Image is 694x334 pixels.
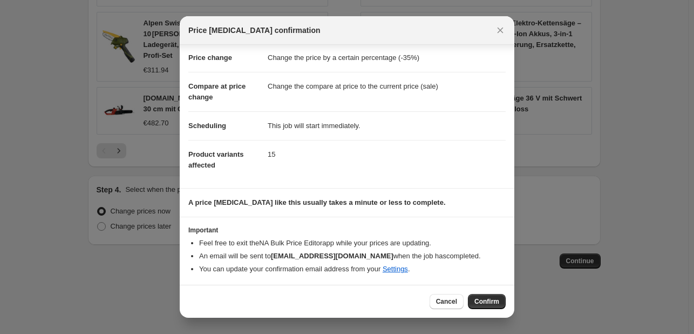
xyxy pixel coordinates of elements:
dd: Change the price by a certain percentage (-35%) [268,44,506,72]
a: Settings [383,265,408,273]
span: Price change [188,54,232,62]
h3: Important [188,226,506,235]
dd: This job will start immediately. [268,111,506,140]
button: Confirm [468,294,506,309]
li: Feel free to exit the NA Bulk Price Editor app while your prices are updating. [199,238,506,249]
button: Close [493,23,508,38]
span: Scheduling [188,122,226,130]
span: Confirm [474,297,499,306]
li: You can update your confirmation email address from your . [199,264,506,275]
span: Compare at price change [188,82,246,101]
dd: 15 [268,140,506,169]
button: Cancel [430,294,464,309]
li: An email will be sent to when the job has completed . [199,251,506,262]
span: Price [MEDICAL_DATA] confirmation [188,25,321,36]
b: [EMAIL_ADDRESS][DOMAIN_NAME] [271,252,393,260]
b: A price [MEDICAL_DATA] like this usually takes a minute or less to complete. [188,198,446,206]
span: Product variants affected [188,150,244,169]
dd: Change the compare at price to the current price (sale) [268,72,506,101]
span: Cancel [436,297,457,306]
